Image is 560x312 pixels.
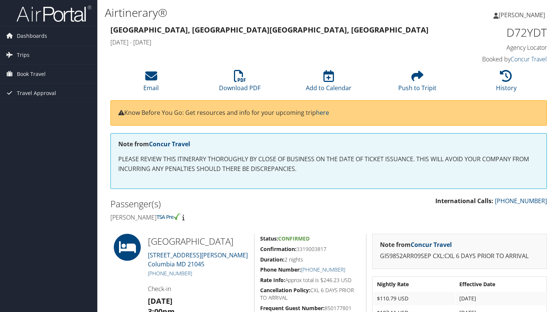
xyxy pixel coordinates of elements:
h1: Airtinerary® [105,5,403,21]
h5: Approx total is $246.23 USD [260,276,360,284]
p: Know Before You Go: Get resources and info for your upcoming trip [118,108,539,118]
th: Effective Date [456,278,546,291]
a: [PHONE_NUMBER] [495,197,547,205]
h4: [PERSON_NAME] [110,213,323,221]
a: History [496,74,517,92]
a: [PERSON_NAME] [493,4,553,26]
strong: [DATE] [148,296,173,306]
a: Concur Travel [511,55,547,63]
span: Book Travel [17,65,46,83]
h2: [GEOGRAPHIC_DATA] [148,235,249,248]
h5: 3319003817 [260,245,360,253]
strong: Note from [118,140,190,148]
img: airportal-logo.png [16,5,91,22]
a: [PHONE_NUMBER] [301,266,345,273]
strong: [GEOGRAPHIC_DATA], [GEOGRAPHIC_DATA] [GEOGRAPHIC_DATA], [GEOGRAPHIC_DATA] [110,25,429,35]
strong: Frequent Guest Number: [260,305,325,312]
span: Travel Approval [17,84,56,103]
td: $110.79 USD [373,292,455,305]
h4: [DATE] - [DATE] [110,38,435,46]
a: Email [143,74,159,92]
h5: 2 nights [260,256,360,263]
strong: International Calls: [435,197,493,205]
a: [PHONE_NUMBER] [148,270,192,277]
h5: 850177801 [260,305,360,312]
h1: D72YDT [446,25,547,40]
h4: Check-in [148,285,249,293]
h4: Agency Locator [446,43,547,52]
p: PLEASE REVIEW THIS ITINERARY THOROUGHLY BY CLOSE OF BUSINESS ON THE DATE OF TICKET ISSUANCE. THIS... [118,155,539,174]
h5: CXL 6 DAYS PRIOR TO ARRIVAL [260,287,360,301]
h2: Passenger(s) [110,198,323,210]
td: [DATE] [456,292,546,305]
a: here [316,108,329,117]
span: Trips [17,46,30,64]
img: tsa-precheck.png [156,213,181,220]
strong: Phone Number: [260,266,301,273]
a: Concur Travel [149,140,190,148]
strong: Confirmation: [260,245,296,253]
a: Concur Travel [411,241,452,249]
strong: Rate Info: [260,276,285,284]
p: GI59852ARR09SEP CXL:CXL 6 DAYS PRIOR TO ARRIVAL [380,251,539,261]
strong: Cancellation Policy: [260,287,310,294]
a: [STREET_ADDRESS][PERSON_NAME]Columbia MD 21045 [148,251,248,268]
th: Nightly Rate [373,278,455,291]
a: Download PDF [219,74,261,92]
h4: Booked by [446,55,547,63]
span: Confirmed [278,235,310,242]
strong: Status: [260,235,278,242]
strong: Note from [380,241,452,249]
a: Push to Tripit [398,74,436,92]
span: Dashboards [17,27,47,45]
span: [PERSON_NAME] [499,11,545,19]
strong: Duration: [260,256,284,263]
a: Add to Calendar [306,74,351,92]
